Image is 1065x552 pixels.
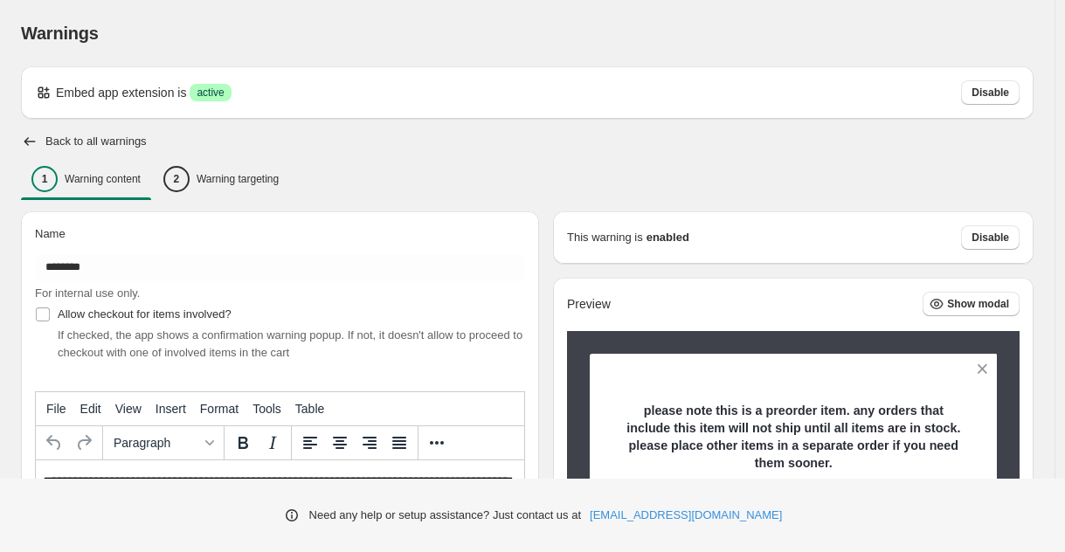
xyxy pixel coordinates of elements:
[56,84,186,101] p: Embed app extension is
[156,402,186,416] span: Insert
[45,135,147,148] h2: Back to all warnings
[590,507,782,524] a: [EMAIL_ADDRESS][DOMAIN_NAME]
[197,172,279,186] p: Warning targeting
[200,402,239,416] span: Format
[31,166,58,192] div: 1
[972,231,1009,245] span: Disable
[21,24,99,43] span: Warnings
[35,227,66,240] span: Name
[355,428,384,458] button: Align right
[228,428,258,458] button: Bold
[58,307,232,321] span: Allow checkout for items involved?
[114,436,199,450] span: Paragraph
[197,86,224,100] span: active
[163,166,190,192] div: 2
[972,86,1009,100] span: Disable
[961,225,1020,250] button: Disable
[35,286,140,300] span: For internal use only.
[947,297,1009,311] span: Show modal
[422,428,452,458] button: More...
[65,172,141,186] p: Warning content
[252,402,281,416] span: Tools
[153,161,289,197] button: 2Warning targeting
[295,402,324,416] span: Table
[107,428,220,458] button: Formats
[69,428,99,458] button: Redo
[46,402,66,416] span: File
[923,292,1020,316] button: Show modal
[58,328,522,359] span: If checked, the app shows a confirmation warning popup. If not, it doesn't allow to proceed to ch...
[39,428,69,458] button: Undo
[626,404,960,470] strong: please note this is a preorder item. any orders that include this item will not ship until all it...
[567,297,611,312] h2: Preview
[325,428,355,458] button: Align center
[961,80,1020,105] button: Disable
[567,229,643,246] p: This warning is
[295,428,325,458] button: Align left
[384,428,414,458] button: Justify
[258,428,287,458] button: Italic
[21,161,151,197] button: 1Warning content
[80,402,101,416] span: Edit
[36,460,524,549] iframe: Rich Text Area
[115,402,142,416] span: View
[647,229,689,246] strong: enabled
